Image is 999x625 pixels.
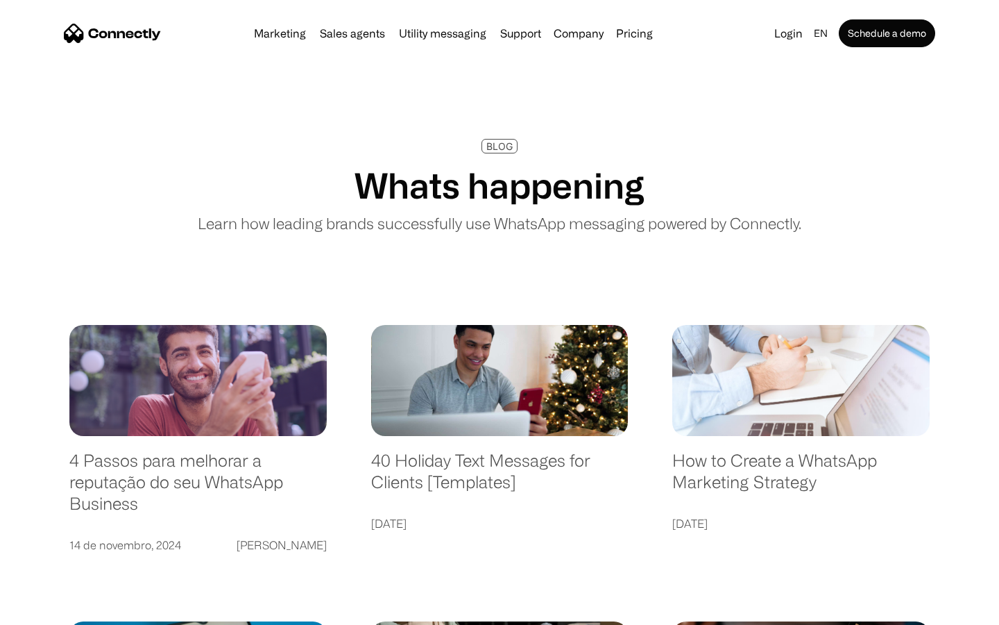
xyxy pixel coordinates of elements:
a: Login [769,24,808,43]
div: [DATE] [672,514,708,533]
a: Marketing [248,28,311,39]
div: en [814,24,828,43]
a: Utility messaging [393,28,492,39]
div: Company [554,24,604,43]
div: [DATE] [371,514,407,533]
a: How to Create a WhatsApp Marketing Strategy [672,450,930,506]
a: Schedule a demo [839,19,935,47]
a: Support [495,28,547,39]
p: Learn how leading brands successfully use WhatsApp messaging powered by Connectly. [198,212,801,235]
ul: Language list [28,601,83,620]
a: 4 Passos para melhorar a reputação do seu WhatsApp Business [69,450,327,528]
h1: Whats happening [355,165,644,206]
div: [PERSON_NAME] [237,535,327,555]
a: Pricing [610,28,658,39]
aside: Language selected: English [14,601,83,620]
div: BLOG [486,141,513,151]
a: 40 Holiday Text Messages for Clients [Templates] [371,450,629,506]
div: 14 de novembro, 2024 [69,535,181,555]
a: Sales agents [314,28,391,39]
